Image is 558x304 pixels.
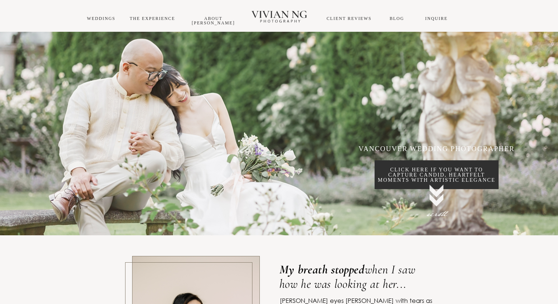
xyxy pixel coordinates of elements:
[375,160,499,189] a: click here if you want to capture candid, heartfelt moments with artistic elegance
[390,16,404,21] a: Blog
[279,262,416,291] em: when I saw how he was looking at her...
[359,145,515,153] span: VANCOUVER WEDDING PHOTOGRAPHER
[87,16,116,21] a: WEDDINGS
[192,16,235,25] a: About [PERSON_NAME]
[427,207,447,222] span: scroll
[130,16,175,21] a: THE EXPERIENCE
[425,16,448,21] a: INQUIRE
[279,262,365,277] strong: My breath stopped
[327,16,372,21] a: CLIENT REVIEWS
[375,167,499,183] p: click here if you want to capture candid, heartfelt moments with artistic elegance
